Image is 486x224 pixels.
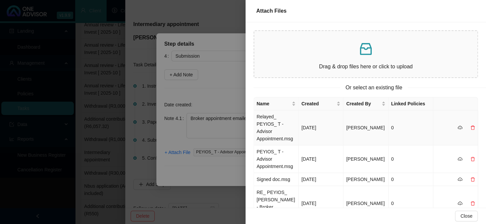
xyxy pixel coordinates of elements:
[388,173,433,186] td: 0
[299,173,343,186] td: [DATE]
[346,125,384,130] span: [PERSON_NAME]
[254,97,299,110] th: Name
[470,201,475,206] span: delete
[458,201,462,206] span: cloud-download
[254,110,299,145] td: Relayed_ PEYIOS_ T - Advisor Appointment.msg
[254,145,299,173] td: PEYIOS_ T - Advisor Appointment.msg
[470,125,475,130] span: delete
[458,177,462,182] span: cloud-download
[470,177,475,182] span: delete
[346,156,384,162] span: [PERSON_NAME]
[455,211,478,221] button: Close
[388,97,433,110] th: Linked Policies
[460,212,472,220] span: Close
[388,110,433,145] td: 0
[346,201,384,206] span: [PERSON_NAME]
[299,145,343,173] td: [DATE]
[388,145,433,173] td: 0
[256,8,287,14] span: Attach Files
[358,41,374,57] span: inbox
[340,83,408,92] span: Or select an existing file
[299,97,343,110] th: Created
[254,31,477,77] span: inboxDrag & drop files here or click to upload
[388,186,433,221] td: 0
[301,100,335,107] span: Created
[260,62,472,71] p: Drag & drop files here or click to upload
[458,125,462,130] span: cloud-download
[346,177,384,182] span: [PERSON_NAME]
[458,157,462,161] span: cloud-download
[346,100,380,107] span: Created By
[257,100,290,107] span: Name
[299,110,343,145] td: [DATE]
[299,186,343,221] td: [DATE]
[470,157,475,161] span: delete
[343,97,388,110] th: Created By
[254,186,299,221] td: RE_ PEYIOS_ [PERSON_NAME] - Broker Appointment.msg
[254,173,299,186] td: Signed doc.msg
